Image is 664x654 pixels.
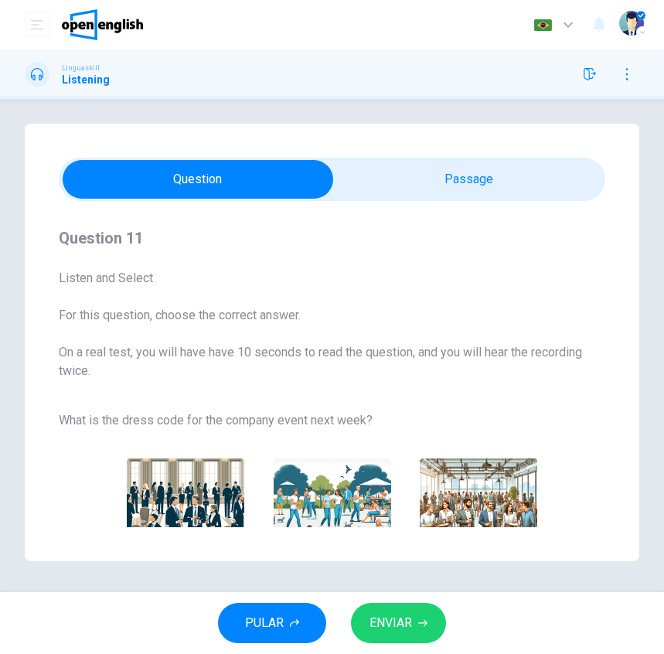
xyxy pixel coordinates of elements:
span: PULAR [245,612,284,634]
span: ENVIAR [369,612,412,634]
img: B [274,458,391,576]
span: On a real test, you will have have 10 seconds to read the question, and you will hear the recordi... [59,343,605,380]
img: OpenEnglish logo [62,9,143,40]
img: C [420,458,537,576]
button: open mobile menu [25,12,49,37]
button: ENVIAR [351,603,446,643]
span: Linguaskill [62,63,100,73]
h4: Question 11 [59,226,605,250]
span: What is the dress code for the company event next week? [59,411,605,430]
span: For this question, choose the correct answer. [59,306,605,325]
img: A [127,458,244,576]
h1: Listening [62,73,110,86]
img: pt [533,19,553,31]
span: Listen and Select [59,269,605,288]
button: PULAR [218,603,326,643]
img: Profile picture [619,11,644,36]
